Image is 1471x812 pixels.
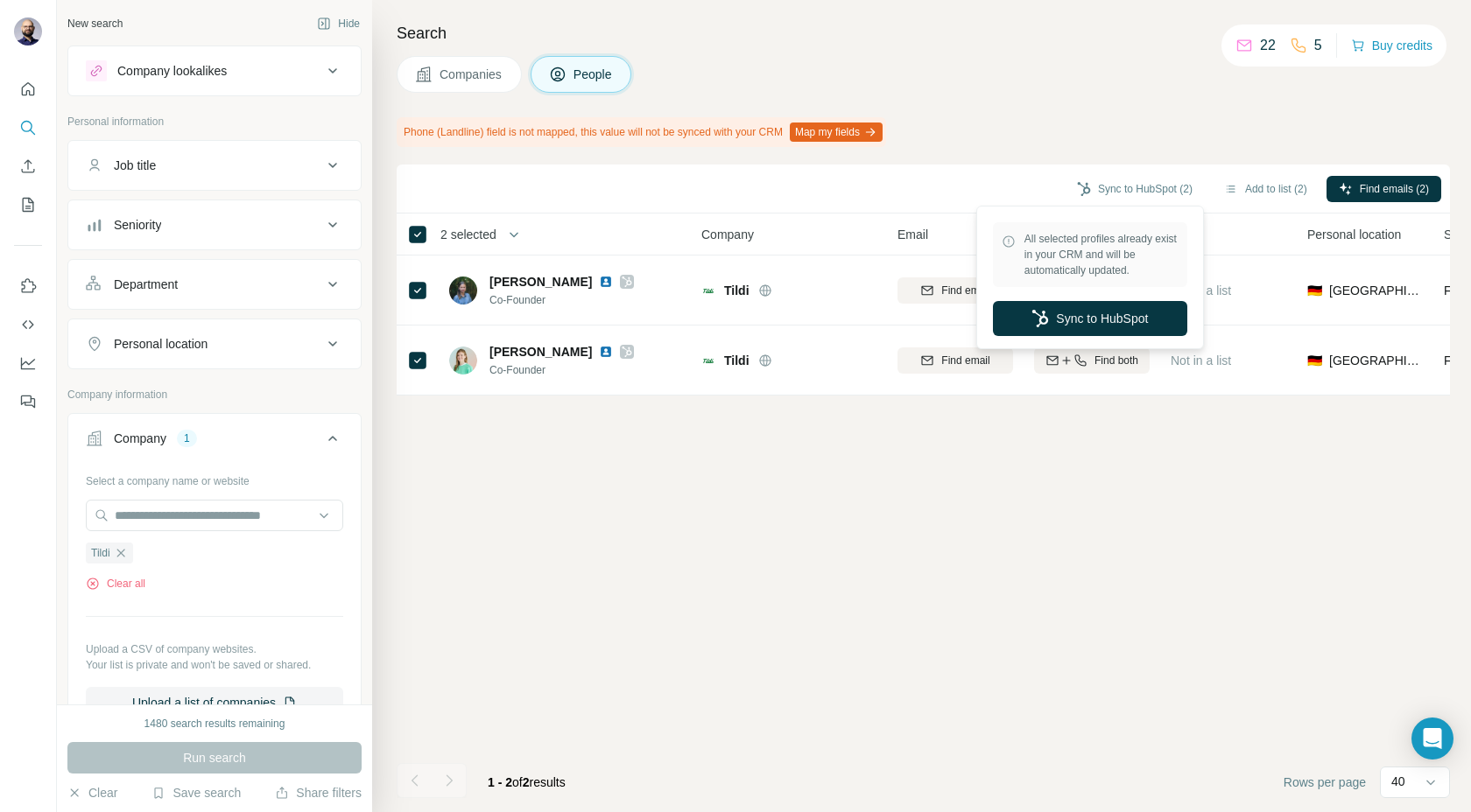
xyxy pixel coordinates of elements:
button: Sync to HubSpot (2) [1065,176,1205,202]
span: Tildi [724,352,750,369]
img: LinkedIn logo [599,275,613,289]
div: New search [67,16,123,31]
button: Dashboard [14,347,42,379]
button: Feedback [14,386,42,417]
span: All selected profiles already exist in your CRM and will be automatically updated. [1024,231,1179,278]
span: 2 [523,775,530,789]
span: Find both [1094,353,1138,368]
button: Save search [151,784,241,801]
div: Phone (Landline) field is not mapped, this value will not be synced with your CRM [397,117,886,147]
button: Buy credits [1351,33,1432,58]
button: Upload a list of companies [86,687,343,718]
button: Enrich CSV [14,150,42,182]
span: of [512,775,523,789]
span: Co-Founder [489,362,634,378]
span: People [574,66,614,83]
span: [GEOGRAPHIC_DATA] [1329,282,1423,299]
div: Company [114,430,166,447]
button: Clear all [86,576,145,591]
button: Use Surfe API [14,309,42,340]
button: Company1 [68,417,361,466]
span: [PERSON_NAME] [489,273,592,290]
span: Find email [941,353,989,368]
button: Personal location [68,323,361,365]
span: Company [701,226,754,243]
img: Avatar [449,346,477,374]
img: Avatar [449,276,477,304]
span: 🇩🇪 [1307,352,1322,369]
div: Seniority [114,216,161,234]
div: Select a company name or website [86,466,343,489]
button: Find emails (2) [1327,176,1441,202]
span: Tildi [91,545,110,561]
button: Share filters [275,784,362,801]
span: 1 - 2 [488,775,512,789]
div: Open Intercom Messenger [1411,717,1453,759]
button: Department [68,263,361,305]
span: Email [897,226,928,243]
button: Company lookalikes [68,50,361,92]
span: Personal location [1307,226,1401,243]
button: Sync to HubSpot [993,301,1187,336]
button: Find both [1034,347,1150,374]
img: Logo of Tildi [701,283,715,297]
button: Search [14,112,42,143]
button: Job title [68,144,361,186]
div: Department [114,276,178,293]
p: Company information [67,387,362,402]
button: Use Surfe on LinkedIn [14,270,42,302]
button: Map my fields [790,122,883,142]
p: Your list is private and won't be saved or shared. [86,657,343,673]
span: Find emails (2) [1360,181,1429,197]
p: Upload a CSV of company websites. [86,641,343,657]
button: Find email [897,347,1013,374]
div: 1480 search results remaining [144,716,285,731]
button: Add to list (2) [1212,176,1320,202]
button: Find email [897,277,1013,304]
p: 22 [1260,35,1276,56]
span: Rows per page [1284,773,1366,791]
img: Avatar [14,17,42,45]
p: Personal information [67,114,362,129]
p: 5 [1314,35,1322,56]
div: Job title [114,157,156,174]
button: Quick start [14,73,42,105]
button: My lists [14,189,42,220]
span: 2 selected [440,226,496,243]
button: Clear [67,784,117,801]
span: Find email [941,283,989,298]
h4: Search [397,21,1450,45]
div: Company lookalikes [117,62,227,80]
span: 🇩🇪 [1307,282,1322,299]
span: Tildi [724,282,750,299]
span: Companies [440,66,503,83]
span: results [488,775,566,789]
button: Seniority [68,204,361,246]
span: [GEOGRAPHIC_DATA] [1329,352,1423,369]
span: Co-Founder [489,292,634,308]
div: Personal location [114,335,208,353]
span: Not in a list [1171,353,1231,367]
img: LinkedIn logo [599,345,613,359]
div: 1 [177,430,197,446]
span: [PERSON_NAME] [489,343,592,360]
button: Hide [305,10,372,37]
img: Logo of Tildi [701,353,715,367]
p: 40 [1391,773,1405,790]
